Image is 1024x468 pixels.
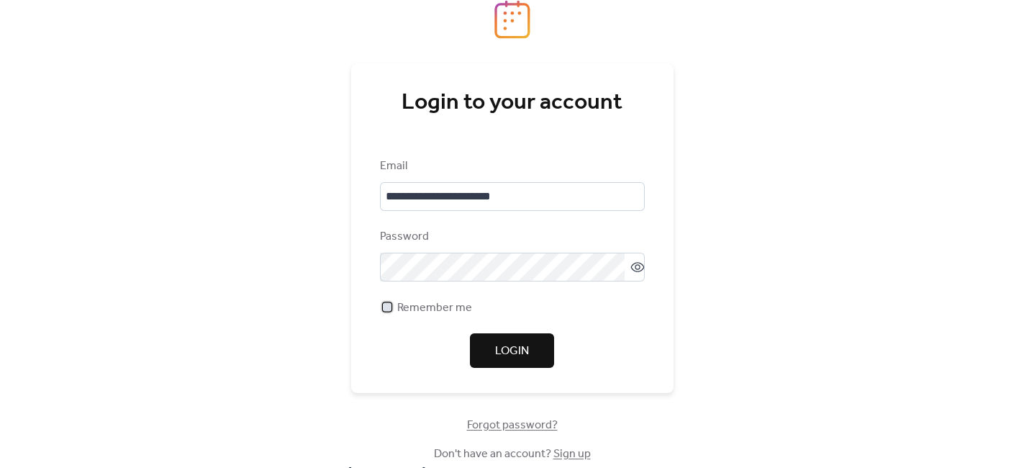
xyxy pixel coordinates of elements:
button: Login [470,333,554,368]
span: Forgot password? [467,417,558,434]
div: Login to your account [380,89,645,117]
span: Login [495,343,529,360]
div: Password [380,228,642,246]
a: Forgot password? [467,421,558,429]
div: Email [380,158,642,175]
span: Remember me [397,300,472,317]
span: Don't have an account? [434,446,591,463]
a: Sign up [553,443,591,465]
